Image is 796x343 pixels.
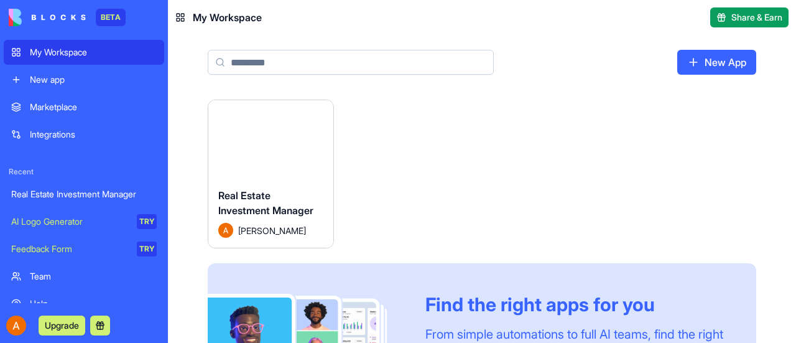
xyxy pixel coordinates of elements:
div: Marketplace [30,101,157,113]
a: Marketplace [4,95,164,120]
div: Real Estate Investment Manager [11,188,157,200]
span: Share & Earn [731,11,782,24]
a: Upgrade [39,319,85,331]
img: Avatar [218,223,233,238]
div: Feedback Form [11,243,128,255]
a: New app [4,67,164,92]
span: [PERSON_NAME] [238,224,306,237]
button: Upgrade [39,316,85,336]
span: Real Estate Investment Manager [218,189,313,217]
span: Recent [4,167,164,177]
a: Feedback FormTRY [4,237,164,261]
div: AI Logo Generator [11,215,128,228]
a: BETA [9,9,126,26]
button: Share & Earn [710,7,789,27]
img: ACg8ocK6yiNEbkF9Pv4roYnkAOki2sZYQrW7UaVyEV6GmURZ_rD7Bw=s96-c [6,316,26,336]
a: AI Logo GeneratorTRY [4,209,164,234]
div: BETA [96,9,126,26]
a: Real Estate Investment Manager [4,182,164,207]
div: Find the right apps for you [425,293,726,316]
a: Integrations [4,122,164,147]
div: Integrations [30,128,157,141]
div: Help [30,298,157,310]
div: My Workspace [30,46,157,59]
img: logo [9,9,86,26]
a: New App [677,50,756,75]
div: TRY [137,214,157,229]
a: Team [4,264,164,289]
div: New app [30,73,157,86]
a: My Workspace [4,40,164,65]
div: TRY [137,242,157,256]
span: My Workspace [193,10,262,25]
a: Real Estate Investment ManagerAvatar[PERSON_NAME] [208,100,334,248]
a: Help [4,291,164,316]
div: Team [30,270,157,283]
